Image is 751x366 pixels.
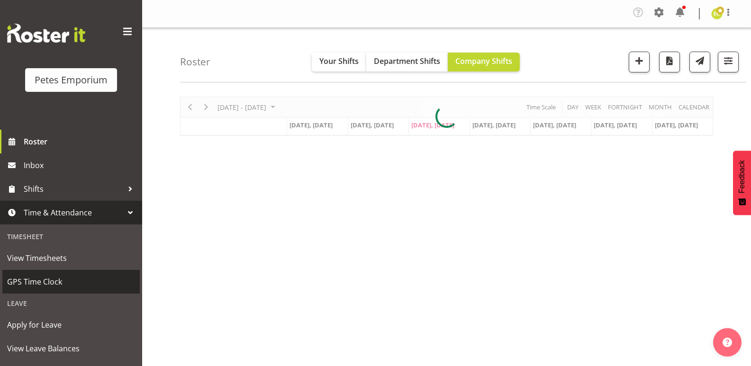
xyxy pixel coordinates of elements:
[2,294,140,313] div: Leave
[7,341,135,356] span: View Leave Balances
[24,205,123,220] span: Time & Attendance
[2,270,140,294] a: GPS Time Clock
[24,182,123,196] span: Shifts
[35,73,108,87] div: Petes Emporium
[7,275,135,289] span: GPS Time Clock
[455,56,512,66] span: Company Shifts
[7,24,85,43] img: Rosterit website logo
[312,53,366,71] button: Your Shifts
[374,56,440,66] span: Department Shifts
[448,53,520,71] button: Company Shifts
[180,56,210,67] h4: Roster
[689,52,710,72] button: Send a list of all shifts for the selected filtered period to all rostered employees.
[738,160,746,193] span: Feedback
[2,313,140,337] a: Apply for Leave
[24,158,137,172] span: Inbox
[319,56,359,66] span: Your Shifts
[2,246,140,270] a: View Timesheets
[2,337,140,360] a: View Leave Balances
[7,251,135,265] span: View Timesheets
[723,338,732,347] img: help-xxl-2.png
[2,227,140,246] div: Timesheet
[711,8,723,19] img: emma-croft7499.jpg
[366,53,448,71] button: Department Shifts
[629,52,650,72] button: Add a new shift
[718,52,739,72] button: Filter Shifts
[24,134,137,149] span: Roster
[659,52,680,72] button: Download a PDF of the roster according to the set date range.
[7,318,135,332] span: Apply for Leave
[733,151,751,215] button: Feedback - Show survey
